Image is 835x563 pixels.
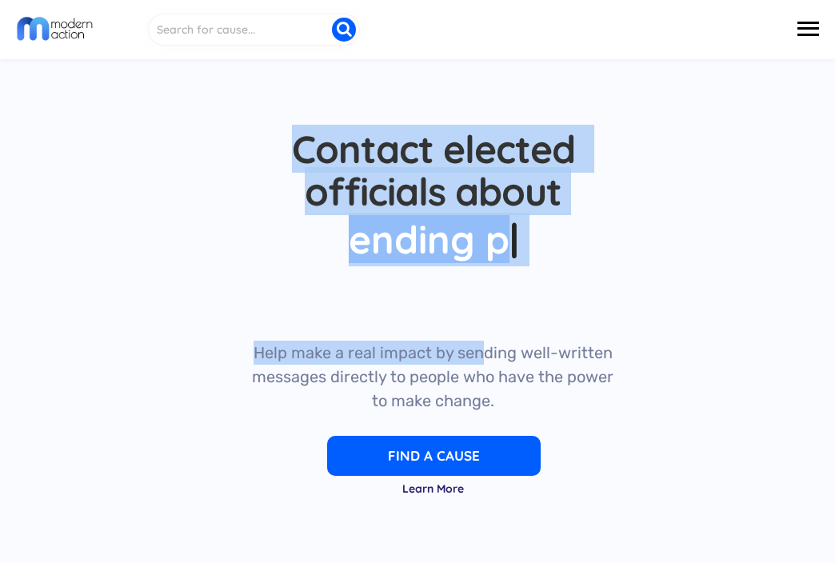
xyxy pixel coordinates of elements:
[349,215,509,263] span: ending p
[248,341,618,413] div: Help make a real impact by sending well-written messages directly to people who have the power to...
[16,15,94,42] img: Modern Action
[509,215,519,263] span: |
[327,436,541,476] button: FIND A CAUSE
[402,483,465,494] div: Learn More
[242,128,625,213] div: Contact elected officials about
[148,14,360,46] input: Search for cause...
